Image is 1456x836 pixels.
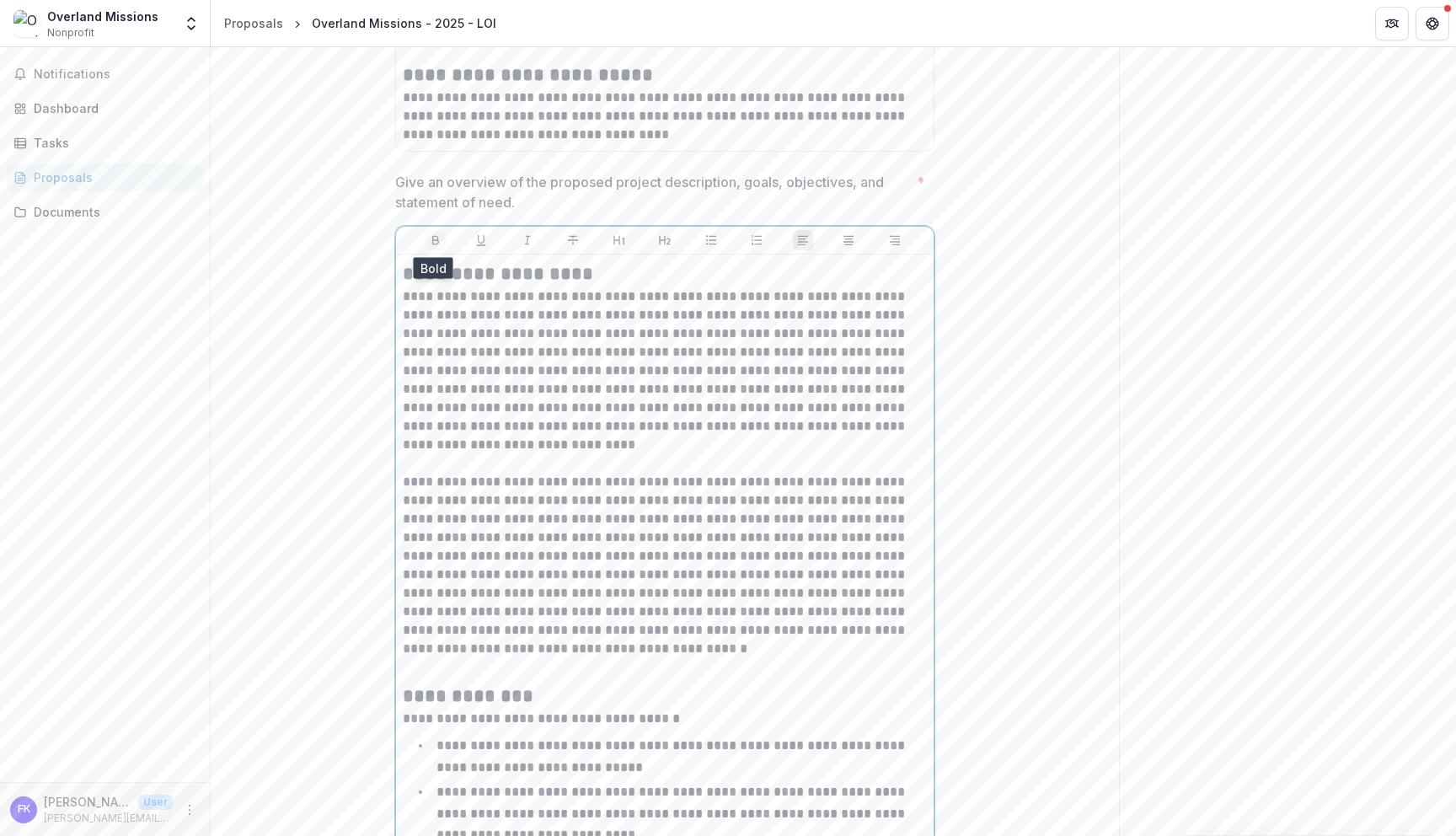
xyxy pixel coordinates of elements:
[312,14,496,32] div: Overland Missions - 2025 - LOI
[7,61,203,88] button: Notifications
[47,8,158,25] div: Overland Missions
[655,230,675,250] button: Heading 2
[34,169,190,186] div: Proposals
[1375,7,1409,40] button: Partners
[13,10,40,37] img: Overland Missions
[7,94,203,122] a: Dashboard
[34,67,196,82] span: Notifications
[563,230,583,250] button: Strike
[179,800,200,820] button: More
[217,11,290,35] a: Proposals
[47,25,94,40] span: Nonprofit
[517,230,538,250] button: Italicize
[471,230,491,250] button: Underline
[34,99,190,117] div: Dashboard
[217,11,503,35] nav: breadcrumb
[838,230,859,250] button: Align Center
[138,795,173,810] p: User
[179,7,203,40] button: Open entity switcher
[885,230,905,250] button: Align Right
[793,230,813,250] button: Align Left
[224,14,283,32] div: Proposals
[44,811,173,826] p: [PERSON_NAME][EMAIL_ADDRESS][DOMAIN_NAME]
[609,230,629,250] button: Heading 1
[395,172,910,212] p: Give an overview of the proposed project description, goals, objectives, and statement of need.
[34,134,190,152] div: Tasks
[34,203,190,221] div: Documents
[7,163,203,191] a: Proposals
[7,129,203,157] a: Tasks
[426,230,446,250] button: Bold
[44,793,131,811] p: [PERSON_NAME]
[701,230,721,250] button: Bullet List
[1416,7,1449,40] button: Get Help
[18,804,30,815] div: Fiona Killough
[7,198,203,226] a: Documents
[747,230,767,250] button: Ordered List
